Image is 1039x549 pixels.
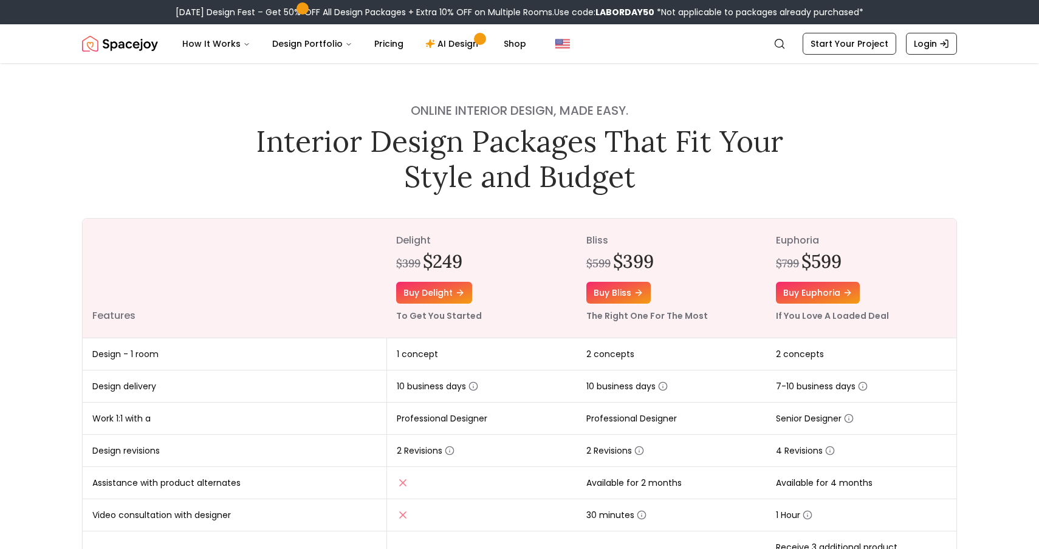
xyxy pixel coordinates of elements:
div: $799 [776,255,799,272]
a: Buy euphoria [776,282,860,304]
span: 1 concept [397,348,438,360]
td: Video consultation with designer [83,499,386,531]
a: Buy delight [396,282,472,304]
button: Design Portfolio [262,32,362,56]
span: 30 minutes [586,509,646,521]
a: Buy bliss [586,282,651,304]
span: 2 concepts [586,348,634,360]
button: How It Works [173,32,260,56]
a: Login [906,33,957,55]
div: [DATE] Design Fest – Get 50% OFF All Design Packages + Extra 10% OFF on Multiple Rooms. [176,6,863,18]
span: *Not applicable to packages already purchased* [654,6,863,18]
h4: Online interior design, made easy. [247,102,792,119]
h2: $249 [423,250,462,272]
td: Design revisions [83,435,386,467]
span: Use code: [554,6,654,18]
a: Start Your Project [803,33,896,55]
a: AI Design [416,32,492,56]
a: Spacejoy [82,32,158,56]
h2: $399 [613,250,654,272]
span: Professional Designer [397,412,487,425]
span: 10 business days [397,380,478,392]
h1: Interior Design Packages That Fit Your Style and Budget [247,124,792,194]
img: Spacejoy Logo [82,32,158,56]
p: delight [396,233,567,248]
th: Features [83,219,386,338]
span: 10 business days [586,380,668,392]
span: 2 Revisions [397,445,454,457]
a: Shop [494,32,536,56]
td: Available for 2 months [577,467,767,499]
td: Design delivery [83,370,386,403]
span: Professional Designer [586,412,677,425]
small: The Right One For The Most [586,310,708,322]
td: Assistance with product alternates [83,467,386,499]
span: Senior Designer [776,412,854,425]
span: 2 concepts [776,348,824,360]
h2: $599 [801,250,842,272]
span: 7-10 business days [776,380,868,392]
td: Work 1:1 with a [83,403,386,435]
span: 1 Hour [776,509,812,521]
span: 4 Revisions [776,445,835,457]
b: LABORDAY50 [595,6,654,18]
small: To Get You Started [396,310,482,322]
span: 2 Revisions [586,445,644,457]
div: $399 [396,255,420,272]
nav: Main [173,32,536,56]
td: Available for 4 months [766,467,956,499]
p: bliss [586,233,757,248]
a: Pricing [365,32,413,56]
img: United States [555,36,570,51]
td: Design - 1 room [83,338,386,370]
p: euphoria [776,233,947,248]
nav: Global [82,24,957,63]
div: $599 [586,255,611,272]
small: If You Love A Loaded Deal [776,310,889,322]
